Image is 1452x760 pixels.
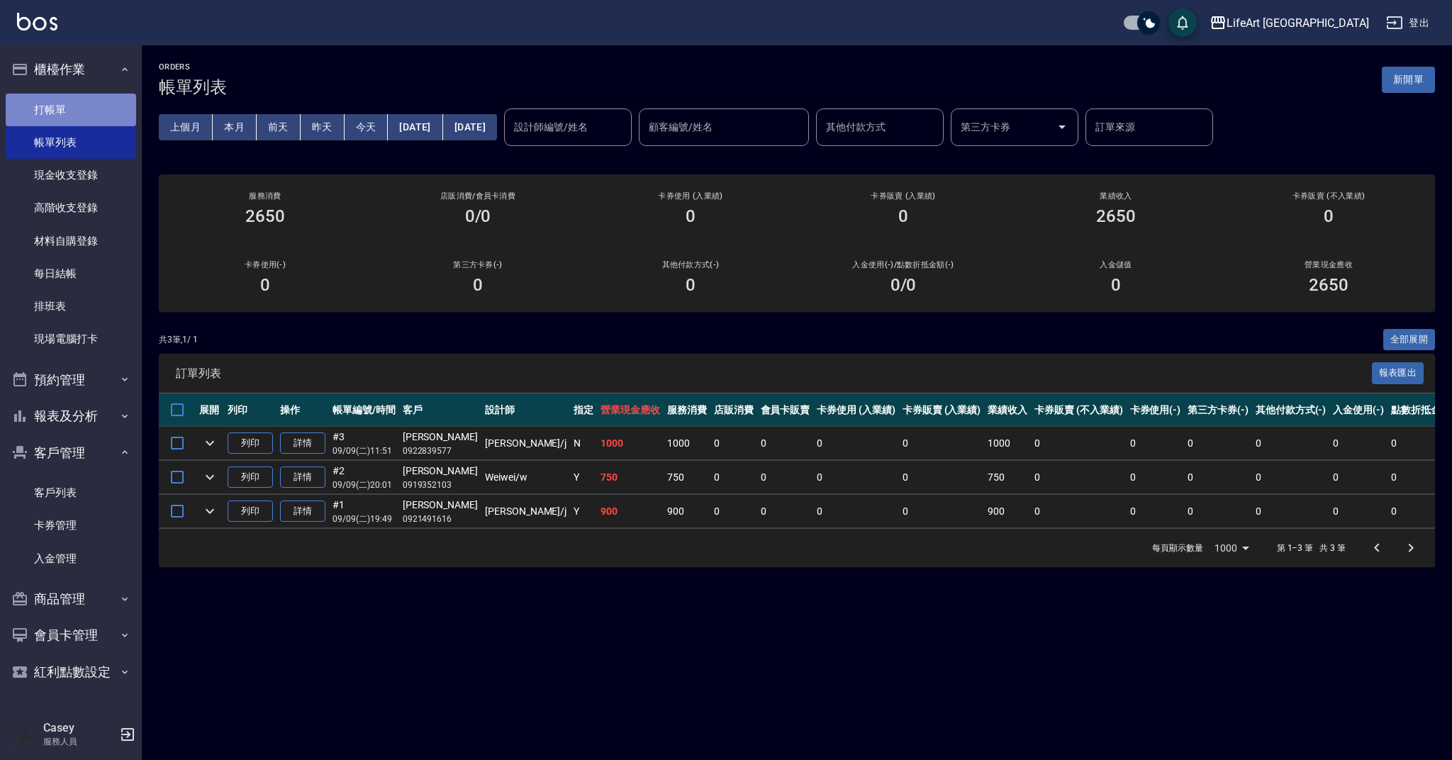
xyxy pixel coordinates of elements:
button: [DATE] [443,114,497,140]
td: 0 [1329,427,1387,460]
div: [PERSON_NAME] [403,464,478,479]
button: 列印 [228,466,273,488]
h2: 入金儲值 [1027,260,1205,269]
p: 09/09 (二) 19:49 [333,513,396,525]
a: 卡券管理 [6,509,136,542]
h3: 2650 [1096,206,1136,226]
th: 操作 [277,393,329,427]
button: expand row [199,501,220,522]
a: 新開單 [1382,72,1435,86]
img: Logo [17,13,57,30]
img: Person [11,720,40,749]
p: 服務人員 [43,735,116,748]
td: #2 [329,461,399,494]
td: 1000 [597,427,664,460]
td: 0 [899,461,985,494]
th: 第三方卡券(-) [1184,393,1252,427]
td: 0 [1252,461,1330,494]
h3: 0 [1111,275,1121,295]
td: 0 [1031,461,1126,494]
p: 09/09 (二) 20:01 [333,479,396,491]
h2: 其他付款方式(-) [601,260,780,269]
td: 1000 [984,427,1031,460]
th: 客戶 [399,393,481,427]
p: 第 1–3 筆 共 3 筆 [1277,542,1346,554]
td: 0 [1329,461,1387,494]
td: 750 [664,461,710,494]
td: [PERSON_NAME] /j [481,495,570,528]
button: Open [1051,116,1073,138]
td: 0 [899,495,985,528]
button: 櫃檯作業 [6,51,136,88]
td: 750 [984,461,1031,494]
th: 會員卡販賣 [757,393,814,427]
h3: 2650 [1309,275,1348,295]
button: 今天 [345,114,389,140]
button: 列印 [228,432,273,454]
td: 0 [710,427,757,460]
td: 0 [1127,461,1185,494]
td: 1000 [664,427,710,460]
td: Y [570,461,597,494]
button: expand row [199,432,220,454]
td: 0 [1127,427,1185,460]
div: [PERSON_NAME] [403,498,478,513]
h2: 營業現金應收 [1239,260,1418,269]
button: 商品管理 [6,581,136,617]
a: 客戶列表 [6,476,136,509]
th: 入金使用(-) [1329,393,1387,427]
h3: 0 [473,275,483,295]
button: 前天 [257,114,301,140]
td: 0 [1031,427,1126,460]
a: 每日結帳 [6,257,136,290]
th: 業績收入 [984,393,1031,427]
button: 紅利點數設定 [6,654,136,691]
button: 上個月 [159,114,213,140]
h3: 2650 [245,206,285,226]
h3: 0 [898,206,908,226]
p: 共 3 筆, 1 / 1 [159,333,198,346]
td: #3 [329,427,399,460]
button: 報表及分析 [6,398,136,435]
button: expand row [199,466,220,488]
h3: 0 [686,275,696,295]
a: 現場電腦打卡 [6,323,136,355]
td: #1 [329,495,399,528]
h2: ORDERS [159,62,227,72]
p: 0921491616 [403,513,478,525]
td: [PERSON_NAME] /j [481,427,570,460]
td: 0 [899,427,985,460]
button: 報表匯出 [1372,362,1424,384]
td: 0 [710,461,757,494]
td: Weiwei /w [481,461,570,494]
th: 店販消費 [710,393,757,427]
td: 900 [664,495,710,528]
td: 0 [757,495,814,528]
th: 卡券使用 (入業績) [813,393,899,427]
h3: 帳單列表 [159,77,227,97]
h2: 卡券使用 (入業績) [601,191,780,201]
h3: 0 [260,275,270,295]
h3: 0 [686,206,696,226]
td: 0 [757,427,814,460]
th: 設計師 [481,393,570,427]
th: 其他付款方式(-) [1252,393,1330,427]
h5: Casey [43,721,116,735]
th: 指定 [570,393,597,427]
a: 材料自購登錄 [6,225,136,257]
th: 卡券販賣 (不入業績) [1031,393,1126,427]
td: 0 [1329,495,1387,528]
td: 0 [1252,427,1330,460]
button: 客戶管理 [6,435,136,471]
h2: 業績收入 [1027,191,1205,201]
p: 0919352103 [403,479,478,491]
p: 0922839577 [403,445,478,457]
span: 訂單列表 [176,367,1372,381]
h2: 入金使用(-) /點數折抵金額(-) [814,260,993,269]
button: 全部展開 [1383,329,1436,351]
p: 每頁顯示數量 [1152,542,1203,554]
h2: 店販消費 /會員卡消費 [389,191,567,201]
th: 營業現金應收 [597,393,664,427]
h2: 第三方卡券(-) [389,260,567,269]
button: LifeArt [GEOGRAPHIC_DATA] [1204,9,1375,38]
